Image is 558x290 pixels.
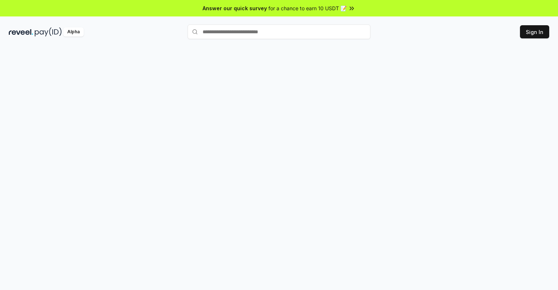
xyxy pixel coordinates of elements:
[268,4,347,12] span: for a chance to earn 10 USDT 📝
[203,4,267,12] span: Answer our quick survey
[520,25,549,38] button: Sign In
[35,27,62,37] img: pay_id
[9,27,33,37] img: reveel_dark
[63,27,84,37] div: Alpha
